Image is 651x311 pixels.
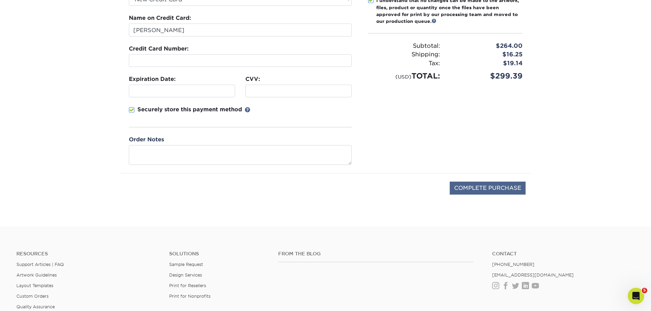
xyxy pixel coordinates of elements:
[363,42,445,51] div: Subtotal:
[450,182,526,195] input: COMPLETE PURCHASE
[129,45,189,53] label: Credit Card Number:
[445,59,528,68] div: $19.14
[16,262,64,267] a: Support Articles | FAQ
[16,251,159,257] h4: Resources
[132,88,232,94] iframe: Secure expiration date input frame
[169,262,203,267] a: Sample Request
[395,74,411,80] small: (USD)
[16,294,49,299] a: Custom Orders
[445,42,528,51] div: $264.00
[248,88,349,94] iframe: Secure CVC input frame
[132,57,349,64] iframe: Secure card number input frame
[16,272,57,278] a: Artwork Guidelines
[278,251,474,257] h4: From the Blog
[137,105,242,114] p: Securely store this payment method
[363,50,445,59] div: Shipping:
[16,283,53,288] a: Layout Templates
[363,70,445,82] div: TOTAL:
[445,70,528,82] div: $299.39
[245,75,260,83] label: CVV:
[129,14,191,22] label: Name on Credit Card:
[129,75,176,83] label: Expiration Date:
[169,272,202,278] a: Design Services
[492,262,534,267] a: [PHONE_NUMBER]
[642,288,647,293] span: 5
[129,136,164,144] label: Order Notes
[628,288,644,304] iframe: Intercom live chat
[492,251,635,257] a: Contact
[126,182,160,202] img: DigiCert Secured Site Seal
[129,24,352,37] input: First & Last Name
[16,304,55,309] a: Quality Assurance
[169,283,206,288] a: Print for Resellers
[492,272,574,278] a: [EMAIL_ADDRESS][DOMAIN_NAME]
[169,251,268,257] h4: Solutions
[445,50,528,59] div: $16.25
[169,294,211,299] a: Print for Nonprofits
[363,59,445,68] div: Tax:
